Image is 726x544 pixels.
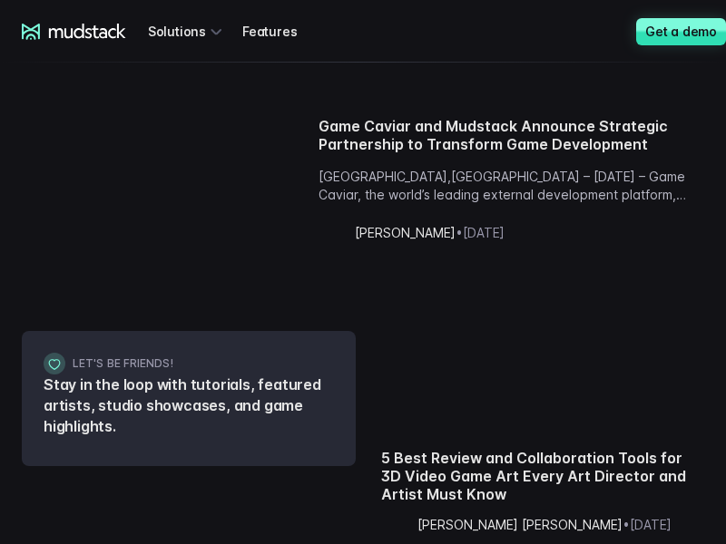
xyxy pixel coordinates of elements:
span: [PERSON_NAME] [355,225,456,240]
div: Solutions [148,15,228,48]
p: [GEOGRAPHIC_DATA],[GEOGRAPHIC_DATA] – [DATE] – Game Caviar, the world’s leading external developm... [319,168,693,204]
p: Stay in the loop with tutorials, featured artists, studio showcases, and game highlights. [44,374,334,438]
span: • [DATE] [456,225,505,240]
span: [PERSON_NAME] [PERSON_NAME] [417,517,623,532]
a: Get a demo [636,18,726,45]
h2: 5 Best Review and Collaboration Tools for 3D Video Game Art Every Art Director and Artist Must Know [381,449,693,503]
a: mudstack logo [22,24,126,40]
span: • [DATE] [623,517,672,532]
a: Game Caviar and Mudstack Announce Strategic Partnership to Transform Game Development[GEOGRAPHIC_... [22,84,704,295]
h2: Game Caviar and Mudstack Announce Strategic Partnership to Transform Game Development [319,117,693,153]
h3: Let's be friends! [44,353,334,374]
a: Features [242,15,319,48]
